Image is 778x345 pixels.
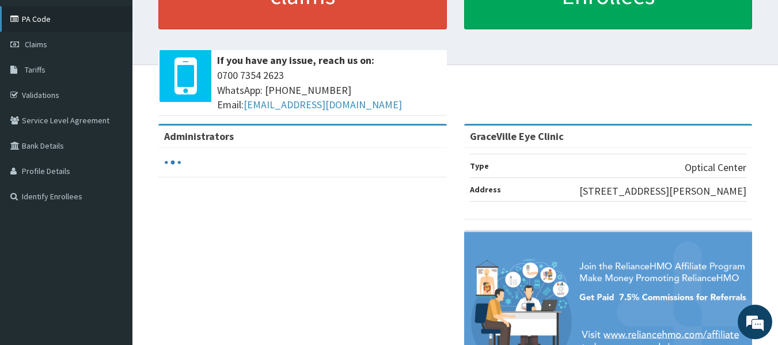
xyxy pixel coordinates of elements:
b: If you have any issue, reach us on: [217,54,374,67]
b: Administrators [164,130,234,143]
a: [EMAIL_ADDRESS][DOMAIN_NAME] [244,98,402,111]
svg: audio-loading [164,154,181,171]
p: [STREET_ADDRESS][PERSON_NAME] [579,184,746,199]
b: Address [470,184,501,195]
span: Tariffs [25,65,45,75]
b: Type [470,161,489,171]
p: Optical Center [685,160,746,175]
span: 0700 7354 2623 WhatsApp: [PHONE_NUMBER] Email: [217,68,441,112]
span: Claims [25,39,47,50]
strong: GraceVille Eye Clinic [470,130,564,143]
